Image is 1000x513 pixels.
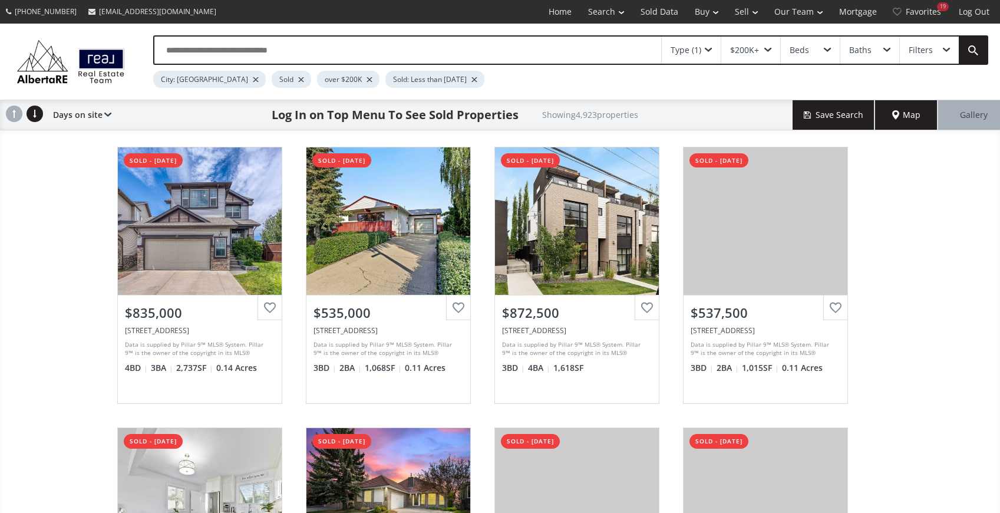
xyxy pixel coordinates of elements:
span: 2 BA [339,362,362,374]
a: sold - [DATE]$535,000[STREET_ADDRESS]Data is supplied by Pillar 9™ MLS® System. Pillar 9™ is the ... [294,135,483,416]
span: 3 BD [691,362,714,374]
h1: Log In on Top Menu To See Sold Properties [272,107,519,123]
h2: Showing 4,923 properties [542,110,638,119]
div: $537,500 [691,304,840,322]
div: Data is supplied by Pillar 9™ MLS® System. Pillar 9™ is the owner of the copyright in its MLS® Sy... [313,340,460,358]
div: Sold: Less than [DATE] [385,71,484,88]
div: Sold [272,71,311,88]
span: 3 BA [151,362,173,374]
span: 0.11 Acres [782,362,823,374]
span: [PHONE_NUMBER] [15,6,77,17]
div: Days on site [47,100,111,130]
span: 1,618 SF [553,362,583,374]
div: City: [GEOGRAPHIC_DATA] [153,71,266,88]
img: Logo [12,37,130,87]
div: Data is supplied by Pillar 9™ MLS® System. Pillar 9™ is the owner of the copyright in its MLS® Sy... [691,340,837,358]
span: 2 BA [717,362,739,374]
div: $200K+ [730,46,759,54]
span: Map [892,109,920,121]
div: Map [875,100,938,130]
span: 0.11 Acres [405,362,445,374]
div: Baths [849,46,872,54]
div: Type (1) [671,46,701,54]
a: sold - [DATE]$872,500[STREET_ADDRESS]Data is supplied by Pillar 9™ MLS® System. Pillar 9™ is the ... [483,135,671,416]
div: Data is supplied by Pillar 9™ MLS® System. Pillar 9™ is the owner of the copyright in its MLS® Sy... [502,340,649,358]
span: 4 BA [528,362,550,374]
div: Filters [909,46,933,54]
div: $835,000 [125,304,275,322]
div: 820 Archwood Road SE, Calgary, AB T2J 1C4 [313,325,463,336]
span: 1,015 SF [742,362,779,374]
span: 2,737 SF [176,362,213,374]
div: 1826 38 Avenue SW, Calgary, AB T2T 6X8 [502,325,652,336]
span: 3 BD [313,362,336,374]
div: 75 Covewood Park, Calgary, AB T3K 4T2 [691,325,840,336]
div: 19 [937,2,949,11]
a: [EMAIL_ADDRESS][DOMAIN_NAME] [82,1,222,22]
span: [EMAIL_ADDRESS][DOMAIN_NAME] [99,6,216,17]
button: Save Search [793,100,875,130]
a: sold - [DATE]$537,500[STREET_ADDRESS]Data is supplied by Pillar 9™ MLS® System. Pillar 9™ is the ... [671,135,860,416]
div: $535,000 [313,304,463,322]
div: Gallery [938,100,1000,130]
span: Gallery [951,109,988,121]
span: 3 BD [502,362,525,374]
div: $872,500 [502,304,652,322]
div: Beds [790,46,809,54]
span: 1,068 SF [365,362,402,374]
div: over $200K [317,71,379,88]
div: 27 Sage Valley Court NW, Calgary, AB T3R 0E8 [125,325,275,336]
span: 4 BD [125,362,148,374]
span: 0.14 Acres [216,362,257,374]
a: sold - [DATE]$835,000[STREET_ADDRESS]Data is supplied by Pillar 9™ MLS® System. Pillar 9™ is the ... [105,135,294,416]
div: Data is supplied by Pillar 9™ MLS® System. Pillar 9™ is the owner of the copyright in its MLS® Sy... [125,340,272,358]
